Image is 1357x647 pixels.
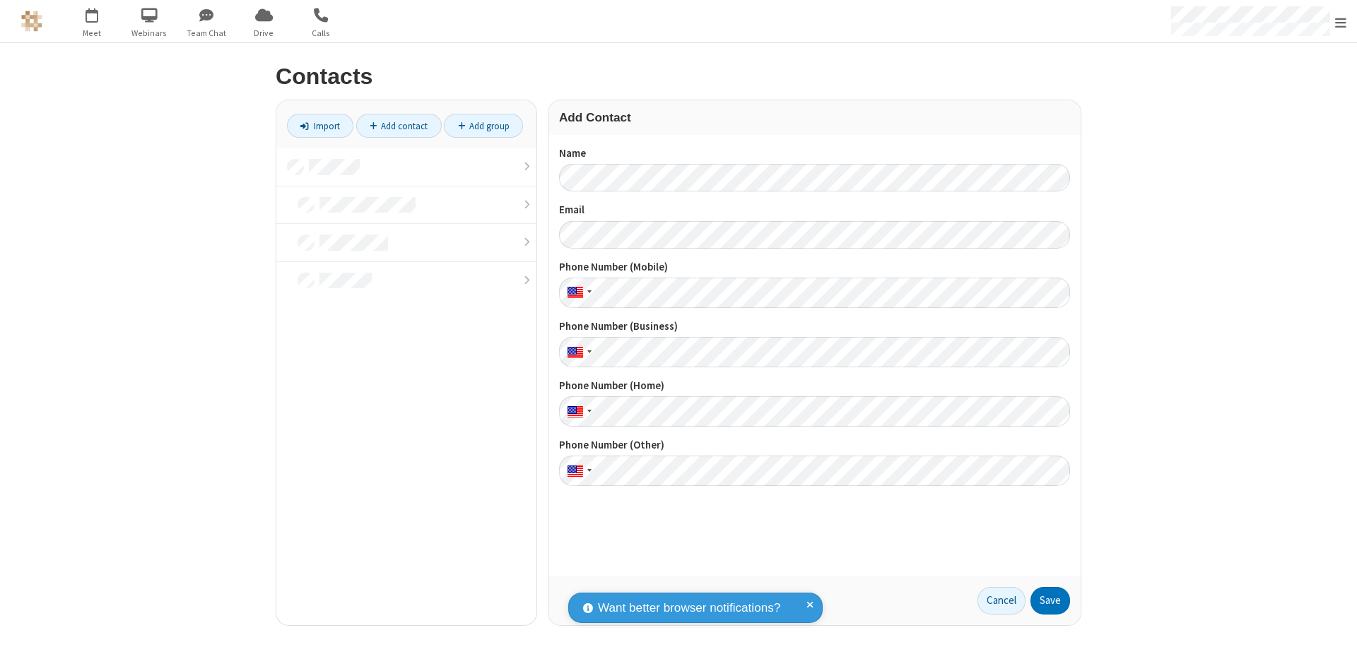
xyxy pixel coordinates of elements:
span: Calls [295,27,348,40]
span: Meet [66,27,119,40]
label: Phone Number (Home) [559,378,1070,394]
span: Want better browser notifications? [598,599,780,617]
label: Name [559,146,1070,162]
span: Drive [237,27,290,40]
label: Email [559,202,1070,218]
a: Add group [444,114,523,138]
div: United States: + 1 [559,337,596,367]
img: QA Selenium DO NOT DELETE OR CHANGE [21,11,42,32]
div: United States: + 1 [559,396,596,427]
h3: Add Contact [559,111,1070,124]
span: Team Chat [180,27,233,40]
div: United States: + 1 [559,456,596,486]
label: Phone Number (Business) [559,319,1070,335]
div: United States: + 1 [559,278,596,308]
a: Import [287,114,353,138]
a: Cancel [977,587,1026,615]
h2: Contacts [276,64,1081,89]
span: Webinars [123,27,176,40]
a: Add contact [356,114,442,138]
label: Phone Number (Other) [559,437,1070,453]
button: Save [1030,587,1070,615]
label: Phone Number (Mobile) [559,259,1070,275]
